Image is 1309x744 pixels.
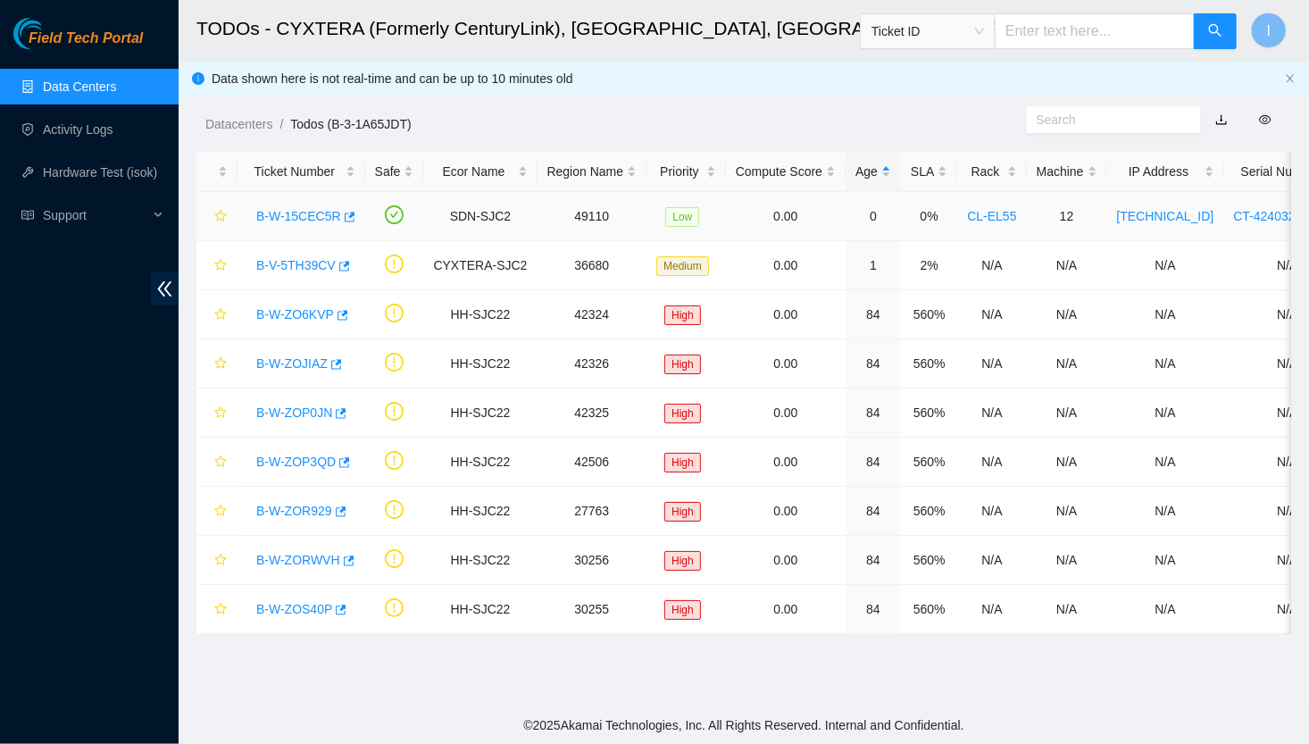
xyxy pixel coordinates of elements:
[214,406,227,421] span: star
[1027,290,1107,339] td: N/A
[901,438,957,487] td: 560%
[1259,113,1271,126] span: eye
[726,192,846,241] td: 0.00
[1107,585,1224,634] td: N/A
[995,13,1195,49] input: Enter text here...
[385,598,404,617] span: exclamation-circle
[957,487,1026,536] td: N/A
[385,353,404,372] span: exclamation-circle
[214,210,227,224] span: star
[656,256,709,276] span: Medium
[214,456,227,470] span: star
[151,272,179,305] span: double-left
[256,602,332,616] a: B-W-ZOS40P
[1107,339,1224,389] td: N/A
[206,398,228,427] button: star
[43,122,113,137] a: Activity Logs
[206,595,228,623] button: star
[214,554,227,568] span: star
[423,290,537,339] td: HH-SJC22
[1267,20,1271,42] span: I
[256,455,336,469] a: B-W-ZOP3QD
[1027,241,1107,290] td: N/A
[538,192,647,241] td: 49110
[1027,487,1107,536] td: N/A
[279,117,283,131] span: /
[1107,290,1224,339] td: N/A
[13,32,143,55] a: Akamai TechnologiesField Tech Portal
[538,290,647,339] td: 42324
[385,304,404,322] span: exclamation-circle
[901,339,957,389] td: 560%
[385,549,404,568] span: exclamation-circle
[1285,73,1296,85] button: close
[1027,438,1107,487] td: N/A
[726,585,846,634] td: 0.00
[1027,339,1107,389] td: N/A
[538,389,647,438] td: 42325
[538,241,647,290] td: 36680
[726,389,846,438] td: 0.00
[1107,536,1224,585] td: N/A
[206,300,228,329] button: star
[179,706,1309,744] footer: © 2025 Akamai Technologies, Inc. All Rights Reserved. Internal and Confidential.
[256,258,336,272] a: B-V-5TH39CV
[423,339,537,389] td: HH-SJC22
[846,585,901,634] td: 84
[538,536,647,585] td: 30256
[957,585,1026,634] td: N/A
[538,339,647,389] td: 42326
[871,18,984,45] span: Ticket ID
[846,438,901,487] td: 84
[664,551,701,571] span: High
[846,241,901,290] td: 1
[901,241,957,290] td: 2%
[665,207,699,227] span: Low
[726,290,846,339] td: 0.00
[1107,438,1224,487] td: N/A
[423,585,537,634] td: HH-SJC22
[385,451,404,470] span: exclamation-circle
[1107,389,1224,438] td: N/A
[385,255,404,273] span: exclamation-circle
[256,307,334,322] a: B-W-ZO6KVP
[957,241,1026,290] td: N/A
[957,389,1026,438] td: N/A
[901,487,957,536] td: 560%
[1208,23,1222,40] span: search
[664,305,701,325] span: High
[726,241,846,290] td: 0.00
[538,585,647,634] td: 30255
[846,339,901,389] td: 84
[726,536,846,585] td: 0.00
[1027,192,1107,241] td: 12
[664,404,701,423] span: High
[726,339,846,389] td: 0.00
[423,389,537,438] td: HH-SJC22
[206,546,228,574] button: star
[846,290,901,339] td: 84
[1215,113,1228,127] a: download
[846,192,901,241] td: 0
[846,487,901,536] td: 84
[214,357,227,372] span: star
[846,536,901,585] td: 84
[846,389,901,438] td: 84
[423,487,537,536] td: HH-SJC22
[1027,389,1107,438] td: N/A
[664,453,701,472] span: High
[43,165,157,180] a: Hardware Test (isok)
[385,205,404,224] span: check-circle
[957,290,1026,339] td: N/A
[206,202,228,230] button: star
[901,536,957,585] td: 560%
[29,30,143,47] span: Field Tech Portal
[214,308,227,322] span: star
[1027,536,1107,585] td: N/A
[726,487,846,536] td: 0.00
[1285,73,1296,84] span: close
[1107,241,1224,290] td: N/A
[901,389,957,438] td: 560%
[256,405,332,420] a: B-W-ZOP0JN
[423,438,537,487] td: HH-SJC22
